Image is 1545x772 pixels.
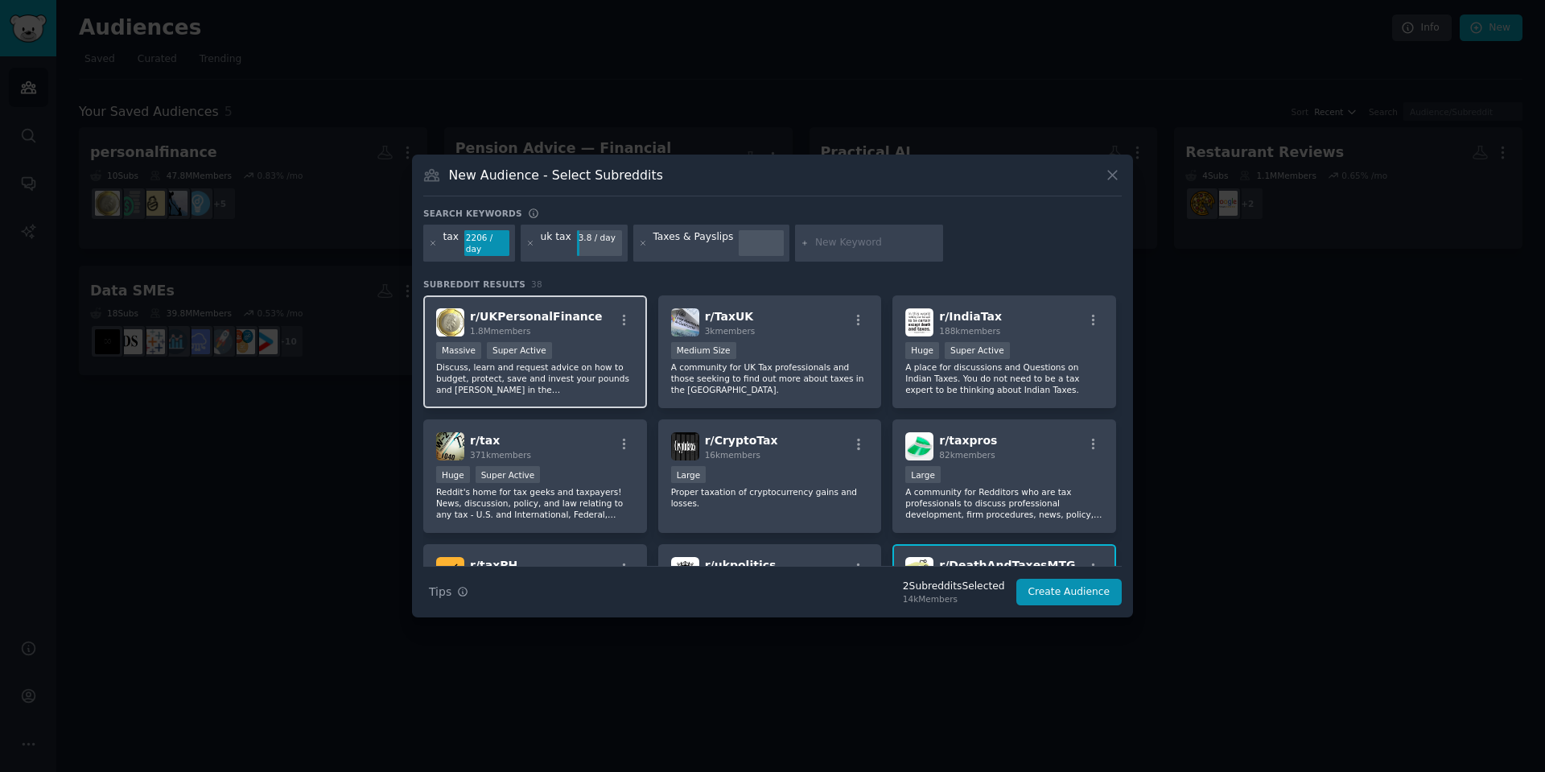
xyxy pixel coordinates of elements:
[905,361,1103,395] p: A place for discussions and Questions on Indian Taxes. You do not need to be a tax expert to be t...
[939,559,1075,572] span: r/ DeathAndTaxesMTG
[443,230,459,256] div: tax
[671,486,869,509] p: Proper taxation of cryptocurrency gains and losses.
[939,434,997,447] span: r/ taxpros
[436,466,470,483] div: Huge
[903,580,1005,594] div: 2 Subreddit s Selected
[470,326,531,336] span: 1.8M members
[939,326,1000,336] span: 188k members
[671,557,699,585] img: ukpolitics
[671,308,699,336] img: TaxUK
[476,466,541,483] div: Super Active
[905,342,939,359] div: Huge
[939,450,995,460] span: 82k members
[705,310,753,323] span: r/ TaxUK
[423,279,525,290] span: Subreddit Results
[436,486,634,520] p: Reddit's home for tax geeks and taxpayers! News, discussion, policy, and law relating to any tax ...
[705,326,756,336] span: 3k members
[671,432,699,460] img: CryptoTax
[705,450,760,460] span: 16k members
[449,167,663,184] h3: New Audience - Select Subreddits
[945,342,1010,359] div: Super Active
[464,230,509,256] div: 2206 / day
[905,432,933,460] img: taxpros
[815,236,937,250] input: New Keyword
[436,342,481,359] div: Massive
[531,279,542,289] span: 38
[541,230,571,256] div: uk tax
[671,361,869,395] p: A community for UK Tax professionals and those seeking to find out more about taxes in the [GEOGR...
[905,486,1103,520] p: A community for Redditors who are tax professionals to discuss professional development, firm pro...
[470,450,531,460] span: 371k members
[577,230,622,245] div: 3.8 / day
[671,466,707,483] div: Large
[1016,579,1123,606] button: Create Audience
[939,310,1002,323] span: r/ IndiaTax
[653,230,733,256] div: Taxes & Payslips
[705,559,777,572] span: r/ ukpolitics
[423,578,474,606] button: Tips
[905,466,941,483] div: Large
[429,584,451,601] span: Tips
[470,559,517,572] span: r/ taxPH
[905,308,933,336] img: IndiaTax
[487,342,552,359] div: Super Active
[436,308,464,336] img: UKPersonalFinance
[470,310,603,323] span: r/ UKPersonalFinance
[436,557,464,585] img: taxPH
[903,593,1005,605] div: 14k Members
[470,434,500,447] span: r/ tax
[436,361,634,395] p: Discuss, learn and request advice on how to budget, protect, save and invest your pounds and [PER...
[436,432,464,460] img: tax
[905,557,933,585] img: DeathAndTaxesMTG
[705,434,778,447] span: r/ CryptoTax
[423,208,522,219] h3: Search keywords
[671,342,736,359] div: Medium Size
